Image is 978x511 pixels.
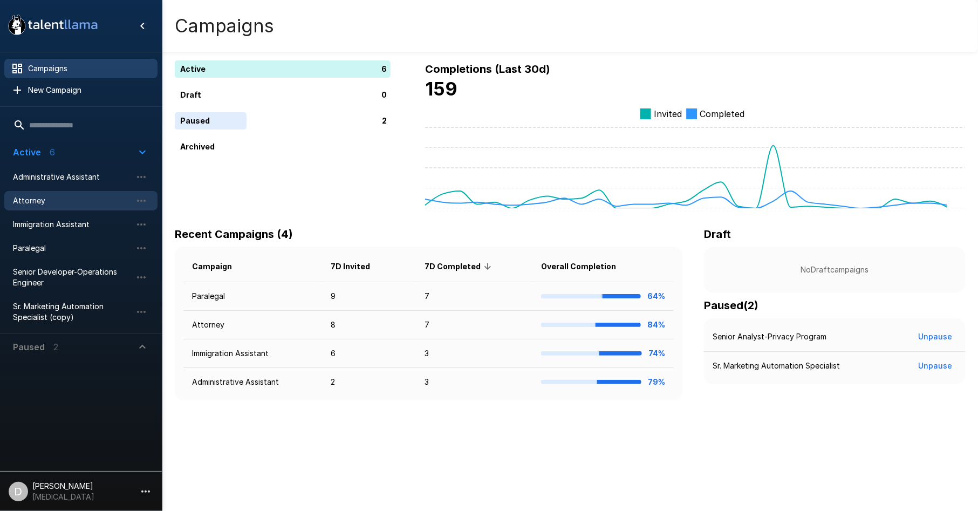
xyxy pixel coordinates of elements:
[914,327,956,347] button: Unpause
[425,78,457,100] b: 159
[381,90,387,101] p: 0
[416,339,532,368] td: 3
[541,260,630,273] span: Overall Completion
[721,264,948,275] p: No Draft campaigns
[914,356,956,376] button: Unpause
[713,331,826,342] p: Senior Analyst-Privacy Program
[183,282,322,311] td: Paralegal
[416,368,532,397] td: 3
[713,360,840,371] p: Sr. Marketing Automation Specialist
[416,282,532,311] td: 7
[425,260,495,273] span: 7D Completed
[382,115,387,127] p: 2
[331,260,384,273] span: 7D Invited
[381,64,387,75] p: 6
[322,311,416,339] td: 8
[647,291,665,301] b: 64%
[416,311,532,339] td: 7
[183,339,322,368] td: Immigration Assistant
[322,282,416,311] td: 9
[322,368,416,397] td: 2
[647,320,665,329] b: 84%
[175,228,293,241] b: Recent Campaigns (4)
[322,339,416,368] td: 6
[648,349,665,358] b: 74%
[183,311,322,339] td: Attorney
[648,377,665,386] b: 79%
[704,228,731,241] b: Draft
[704,299,758,312] b: Paused ( 2 )
[175,15,274,37] h4: Campaigns
[425,63,550,76] b: Completions (Last 30d)
[183,368,322,397] td: Administrative Assistant
[192,260,246,273] span: Campaign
